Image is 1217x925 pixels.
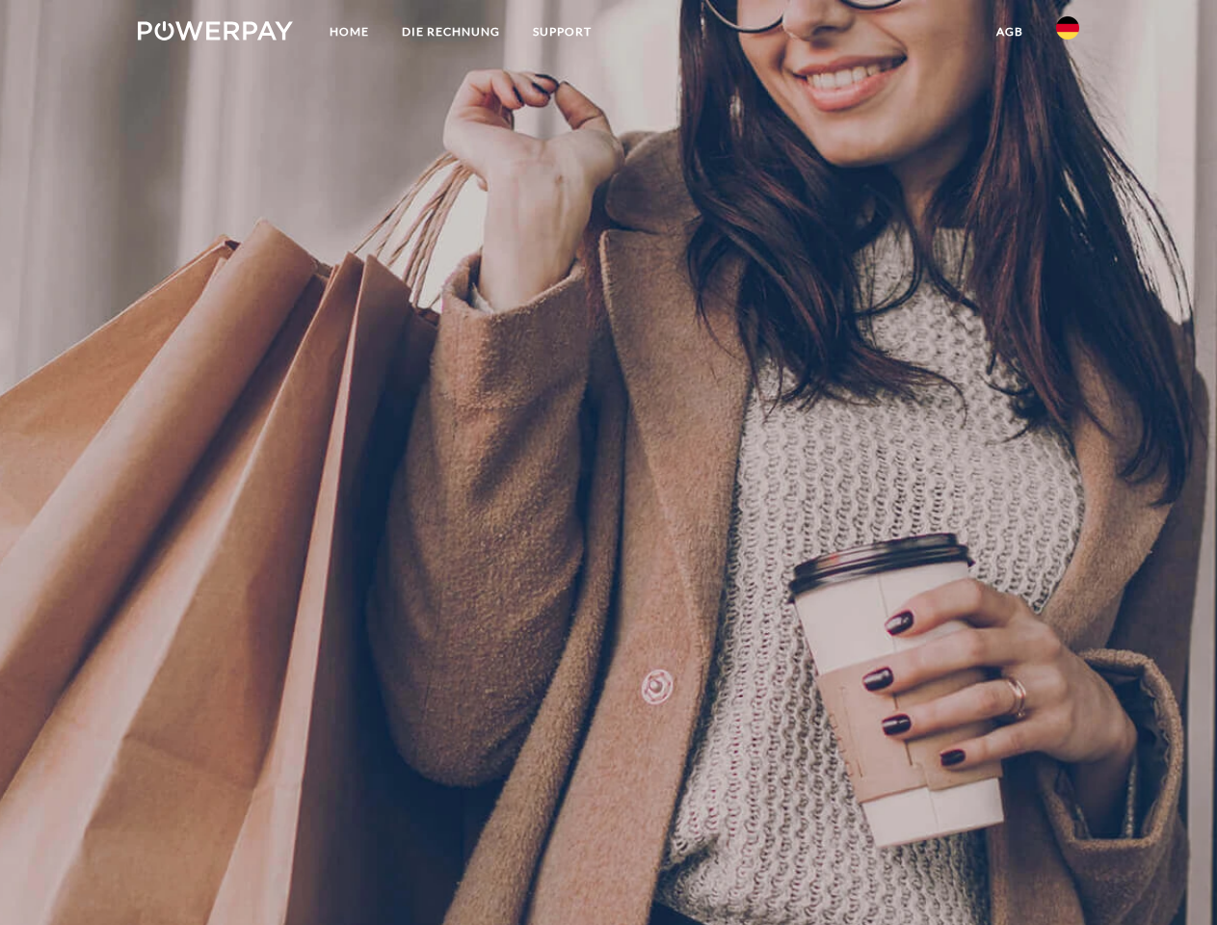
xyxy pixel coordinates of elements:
[385,14,516,49] a: DIE RECHNUNG
[313,14,385,49] a: Home
[1056,16,1079,40] img: de
[138,21,293,40] img: logo-powerpay-white.svg
[516,14,608,49] a: SUPPORT
[980,14,1040,49] a: agb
